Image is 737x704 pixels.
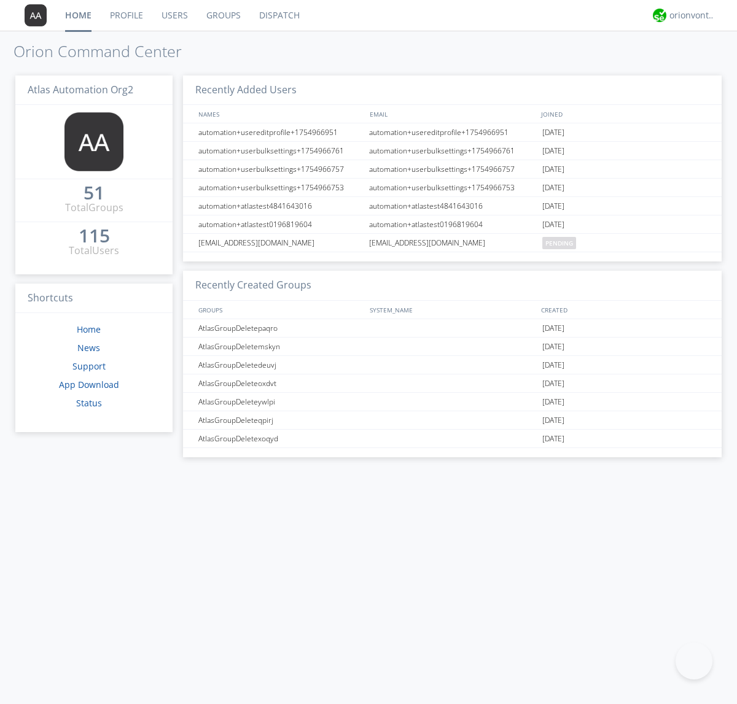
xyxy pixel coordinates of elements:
div: 115 [79,230,110,242]
div: [EMAIL_ADDRESS][DOMAIN_NAME] [366,234,539,252]
div: SYSTEM_NAME [367,301,538,319]
span: [DATE] [542,356,564,374]
span: [DATE] [542,393,564,411]
a: automation+userbulksettings+1754966757automation+userbulksettings+1754966757[DATE] [183,160,722,179]
div: GROUPS [195,301,364,319]
div: AtlasGroupDeletexoqyd [195,430,365,447]
div: AtlasGroupDeleteqpirj [195,411,365,429]
div: AtlasGroupDeletedeuvj [195,356,365,374]
img: 373638.png [64,112,123,171]
a: [EMAIL_ADDRESS][DOMAIN_NAME][EMAIL_ADDRESS][DOMAIN_NAME]pending [183,234,722,252]
a: AtlasGroupDeleteqpirj[DATE] [183,411,722,430]
span: [DATE] [542,123,564,142]
a: AtlasGroupDeleteoxdvt[DATE] [183,374,722,393]
div: orionvontas+atlas+automation+org2 [669,9,716,21]
div: automation+usereditprofile+1754966951 [366,123,539,141]
div: automation+userbulksettings+1754966761 [366,142,539,160]
div: AtlasGroupDeletemskyn [195,338,365,355]
span: [DATE] [542,411,564,430]
iframe: Toggle Customer Support [676,643,712,679]
span: [DATE] [542,179,564,197]
a: Support [72,360,106,372]
span: [DATE] [542,430,564,448]
div: 51 [84,187,104,199]
a: 51 [84,187,104,201]
div: automation+userbulksettings+1754966753 [366,179,539,196]
span: [DATE] [542,319,564,338]
a: automation+usereditprofile+1754966951automation+usereditprofile+1754966951[DATE] [183,123,722,142]
a: automation+atlastest0196819604automation+atlastest0196819604[DATE] [183,215,722,234]
div: NAMES [195,105,364,123]
a: News [77,342,100,354]
span: [DATE] [542,338,564,356]
div: automation+atlastest0196819604 [366,215,539,233]
div: automation+atlastest0196819604 [195,215,365,233]
a: AtlasGroupDeletexoqyd[DATE] [183,430,722,448]
div: automation+userbulksettings+1754966761 [195,142,365,160]
a: AtlasGroupDeletemskyn[DATE] [183,338,722,356]
a: AtlasGroupDeletedeuvj[DATE] [183,356,722,374]
div: automation+usereditprofile+1754966951 [195,123,365,141]
div: automation+userbulksettings+1754966753 [195,179,365,196]
div: AtlasGroupDeletepaqro [195,319,365,337]
span: [DATE] [542,142,564,160]
div: automation+userbulksettings+1754966757 [195,160,365,178]
span: [DATE] [542,197,564,215]
a: Status [76,397,102,409]
a: automation+userbulksettings+1754966761automation+userbulksettings+1754966761[DATE] [183,142,722,160]
img: 29d36aed6fa347d5a1537e7736e6aa13 [653,9,666,22]
img: 373638.png [25,4,47,26]
a: 115 [79,230,110,244]
span: [DATE] [542,374,564,393]
div: CREATED [538,301,710,319]
div: AtlasGroupDeleteoxdvt [195,374,365,392]
a: AtlasGroupDeleteywlpi[DATE] [183,393,722,411]
div: automation+atlastest4841643016 [366,197,539,215]
a: Home [77,323,101,335]
div: Total Groups [65,201,123,215]
h3: Recently Created Groups [183,271,722,301]
span: [DATE] [542,160,564,179]
a: AtlasGroupDeletepaqro[DATE] [183,319,722,338]
span: [DATE] [542,215,564,234]
div: Total Users [69,244,119,258]
div: [EMAIL_ADDRESS][DOMAIN_NAME] [195,234,365,252]
div: JOINED [538,105,710,123]
a: automation+userbulksettings+1754966753automation+userbulksettings+1754966753[DATE] [183,179,722,197]
h3: Recently Added Users [183,75,722,106]
div: EMAIL [367,105,538,123]
div: automation+atlastest4841643016 [195,197,365,215]
a: automation+atlastest4841643016automation+atlastest4841643016[DATE] [183,197,722,215]
span: Atlas Automation Org2 [28,83,133,96]
div: automation+userbulksettings+1754966757 [366,160,539,178]
a: App Download [59,379,119,390]
h3: Shortcuts [15,284,173,314]
span: pending [542,237,576,249]
div: AtlasGroupDeleteywlpi [195,393,365,411]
